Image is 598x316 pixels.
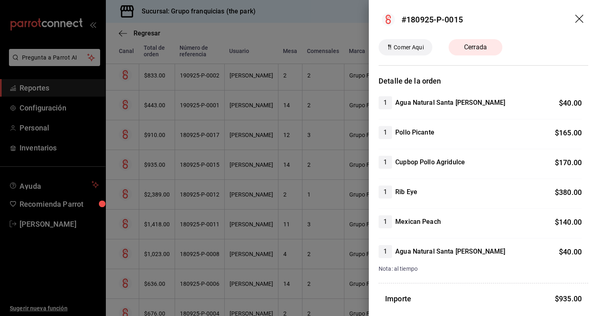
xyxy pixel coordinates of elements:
[459,42,492,52] span: Cerrada
[559,99,582,107] span: $ 40.00
[379,75,588,86] h3: Detalle de la orden
[555,218,582,226] span: $ 140.00
[575,15,585,24] button: drag
[379,265,418,272] span: Nota: al tiempo
[379,217,392,227] span: 1
[379,98,392,108] span: 1
[555,188,582,197] span: $ 380.00
[555,128,582,137] span: $ 165.00
[395,128,434,137] h4: Pollo Picante
[379,157,392,167] span: 1
[379,128,392,137] span: 1
[401,13,463,26] div: #180925-P-0015
[555,294,582,303] span: $ 935.00
[379,247,392,256] span: 1
[379,187,392,197] span: 1
[559,247,582,256] span: $ 40.00
[385,293,411,304] h3: Importe
[395,217,441,227] h4: Mexican Peach
[555,158,582,167] span: $ 170.00
[395,247,505,256] h4: Agua Natural Santa [PERSON_NAME]
[395,98,505,108] h4: Agua Natural Santa [PERSON_NAME]
[395,157,465,167] h4: Cupbop Pollo Agridulce
[390,43,427,52] span: Comer Aqui
[395,187,417,197] h4: Rib Eye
